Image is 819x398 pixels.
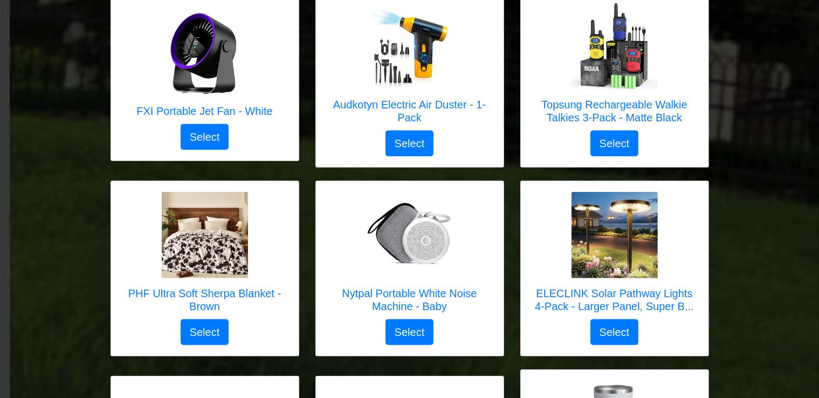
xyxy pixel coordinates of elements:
[386,319,434,345] button: Select
[327,287,493,313] h5: Nytpal Portable White Noise Machine - Baby
[136,105,272,118] h5: FXI Portable Jet Fan - White
[122,192,288,319] a: PHF Ultra Soft Sherpa Blanket - Brown PHF Ultra Soft Sherpa Blanket - Brown
[532,98,698,124] h5: Topsung Rechargeable Walkie Talkies 3-Pack - Matte Black
[122,287,288,313] h5: PHF Ultra Soft Sherpa Blanket - Brown
[386,131,434,156] button: Select
[136,10,272,124] a: FXI Portable Jet Fan - White FXI Portable Jet Fan - White
[327,192,493,319] a: Nytpal Portable White Noise Machine - Baby Nytpal Portable White Noise Machine - Baby
[327,3,493,131] a: Audkotyn Electric Air Duster - 1-Pack Audkotyn Electric Air Duster - 1-Pack
[590,319,639,345] button: Select
[572,3,658,90] img: Topsung Rechargeable Walkie Talkies 3-Pack - Matte Black
[181,319,229,345] button: Select
[367,192,453,278] img: Nytpal Portable White Noise Machine - Baby
[162,192,248,278] img: PHF Ultra Soft Sherpa Blanket - Brown
[532,3,698,131] a: Topsung Rechargeable Walkie Talkies 3-Pack - Matte Black Topsung Rechargeable Walkie Talkies 3-Pa...
[181,124,229,150] button: Select
[572,192,658,278] img: ELECLINK Solar Pathway Lights 4-Pack - Larger Panel, Super Bright, 75 Lumens, Waterproof
[532,287,698,313] h5: ELECLINK Solar Pathway Lights 4-Pack - Larger Panel, Super B...
[532,192,698,319] a: ELECLINK Solar Pathway Lights 4-Pack - Larger Panel, Super Bright, 75 Lumens, Waterproof ELECLINK...
[161,10,247,96] img: FXI Portable Jet Fan - White
[327,98,493,124] h5: Audkotyn Electric Air Duster - 1-Pack
[590,131,639,156] button: Select
[367,3,453,90] img: Audkotyn Electric Air Duster - 1-Pack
